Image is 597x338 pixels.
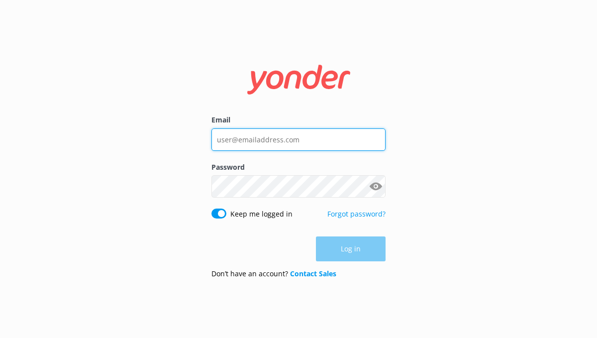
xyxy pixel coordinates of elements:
a: Forgot password? [327,209,386,219]
p: Don’t have an account? [211,268,336,279]
label: Keep me logged in [230,209,293,220]
label: Password [211,162,386,173]
input: user@emailaddress.com [211,128,386,151]
label: Email [211,114,386,125]
a: Contact Sales [290,269,336,278]
button: Show password [366,177,386,197]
